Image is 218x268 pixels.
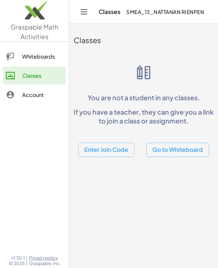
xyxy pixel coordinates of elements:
button: Go to Whiteboard [146,143,209,157]
span: Graspable, Inc. [29,261,60,267]
span: | [26,255,28,261]
div: Classes [74,35,214,45]
button: Toggle navigation [78,6,90,18]
a: Classes [3,67,66,84]
button: 5MEA_13_Nattanan Rienpen [120,5,210,18]
a: Privacy policy [29,255,60,261]
span: v1.30.1 [11,255,25,261]
div: Whiteboards [22,52,63,61]
p: You are not a student in any classes. [74,93,214,102]
span: 5MEA_13_Nattanan Rienpen [126,8,204,15]
span: | [26,261,28,267]
p: If you have a teacher, they can give you a link to join a class or assignment. [74,108,214,125]
a: Whiteboards [3,48,66,65]
button: Enter Join Code [78,143,134,157]
span: Graspable Math Activities [11,23,59,41]
a: Account [3,86,66,104]
div: Classes [22,71,63,80]
span: © 2025 [9,261,25,267]
div: Account [22,90,63,99]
